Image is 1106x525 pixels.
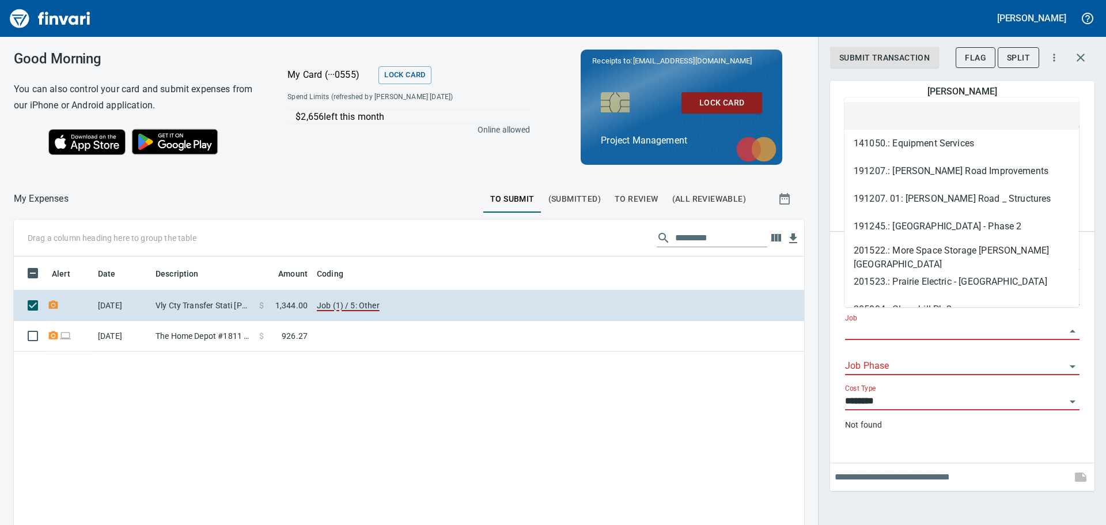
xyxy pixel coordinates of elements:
label: Cost Type [845,385,876,392]
button: Open [1065,394,1081,410]
h5: [PERSON_NAME] [997,12,1066,24]
p: Receipts to: [592,55,771,67]
span: Description [156,267,214,281]
li: 191207.: [PERSON_NAME] Road Improvements [844,157,1079,185]
nav: breadcrumb [14,192,69,206]
span: To Review [615,192,658,206]
p: My Card (···0555) [287,68,374,82]
p: $2,656 left this month [296,110,529,124]
img: mastercard.svg [730,131,782,168]
button: Lock Card [681,92,762,114]
span: 926.27 [282,330,308,342]
span: Receipt Required [47,301,59,309]
td: The Home Depot #1811 Caldwell ID [151,321,255,352]
span: Date [98,267,116,281]
p: Drag a column heading here to group the table [28,232,196,244]
img: Get it on Google Play [126,123,225,161]
button: Lock Card [378,66,431,84]
span: (All Reviewable) [672,192,746,206]
button: Open [1065,358,1081,375]
p: Project Management [601,134,762,148]
li: 201522.: More Space Storage [PERSON_NAME][GEOGRAPHIC_DATA] [844,240,1079,268]
span: Alert [52,267,70,281]
li: 191207. 01: [PERSON_NAME] Road _ Structures [844,185,1079,213]
button: [PERSON_NAME] [994,9,1069,27]
button: Show transactions within a particular date range [767,185,804,213]
label: Job [845,315,857,322]
img: Download on the App Store [48,129,126,155]
li: 201523.: Prairie Electric - [GEOGRAPHIC_DATA] [844,268,1079,296]
p: My Expenses [14,192,69,206]
p: Not found [845,419,1080,430]
span: Lock Card [384,69,425,82]
img: Finvari [7,5,93,32]
button: Close [1065,323,1081,339]
span: Coding [317,267,358,281]
td: [DATE] [93,290,151,321]
span: Description [156,267,199,281]
li: 141050.: Equipment Services [844,130,1079,157]
span: Date [98,267,131,281]
p: Online allowed [278,124,530,135]
button: Flag [956,47,995,69]
span: Lock Card [691,96,753,110]
span: Split [1007,51,1030,65]
span: Amount [263,267,308,281]
span: 1,344.00 [275,300,308,311]
span: Receipt Required [47,332,59,339]
td: [DATE] [93,321,151,352]
li: 191245.: [GEOGRAPHIC_DATA] - Phase 2 [844,213,1079,240]
span: Flag [965,51,986,65]
button: Split [998,47,1039,69]
h5: [PERSON_NAME] [927,85,997,97]
button: Submit Transaction [830,47,939,69]
span: This records your note into the expense [1067,463,1094,491]
span: Spend Limits (refreshed by [PERSON_NAME] [DATE]) [287,92,490,103]
button: More [1041,45,1067,70]
span: $ [259,300,264,311]
h3: Good Morning [14,51,259,67]
span: [EMAIL_ADDRESS][DOMAIN_NAME] [632,55,753,66]
span: (Submitted) [548,192,601,206]
span: $ [259,330,264,342]
span: Submit Transaction [839,51,930,65]
span: Alert [52,267,85,281]
h6: You can also control your card and submit expenses from our iPhone or Android application. [14,81,259,114]
span: Online transaction [59,332,71,339]
button: Close transaction [1067,44,1094,71]
button: Choose columns to display [767,229,785,247]
td: Job (1) / 5: Other [312,290,600,321]
span: To Submit [490,192,535,206]
li: 205004.: Cloverhill Ph 2 [844,296,1079,323]
span: Amount [278,267,308,281]
span: Coding [317,267,343,281]
td: Vly Cty Transfer Stati [PERSON_NAME] ID [151,290,255,321]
